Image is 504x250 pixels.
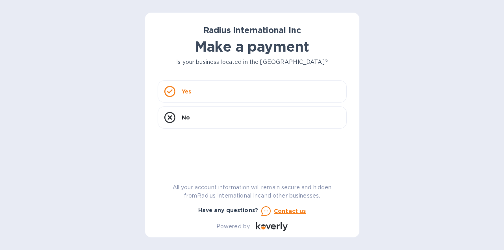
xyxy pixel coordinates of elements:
p: All your account information will remain secure and hidden from Radius International Inc and othe... [158,183,347,200]
b: Have any questions? [198,207,259,213]
p: Powered by [216,222,250,231]
u: Contact us [274,208,306,214]
p: Yes [182,88,191,95]
p: Is your business located in the [GEOGRAPHIC_DATA]? [158,58,347,66]
b: Radius International Inc [203,25,301,35]
h1: Make a payment [158,38,347,55]
p: No [182,114,190,121]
